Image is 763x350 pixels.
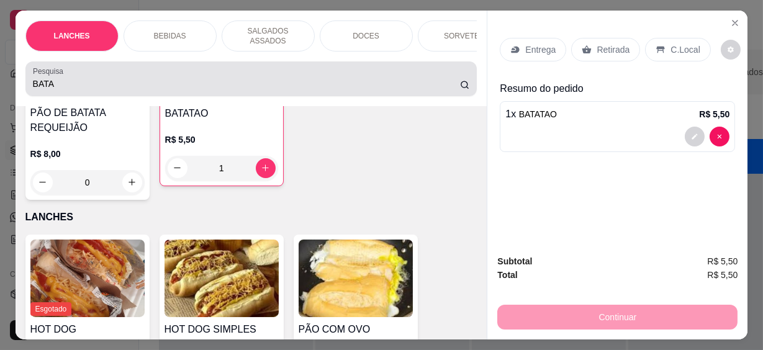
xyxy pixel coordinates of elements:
p: 1 x [505,107,557,122]
label: Pesquisa [33,66,68,76]
p: LANCHES [25,210,477,225]
h4: BATATAO [165,106,278,121]
img: product-image [299,240,413,317]
button: decrease-product-quantity [33,173,53,192]
p: DOCES [353,31,379,41]
button: increase-product-quantity [122,173,142,192]
p: R$ 8,00 [30,148,145,160]
span: R$ 5,50 [707,268,738,282]
input: Pesquisa [33,78,460,90]
h4: PÃO COM OVO [299,322,413,337]
strong: Total [497,270,517,280]
button: decrease-product-quantity [710,127,729,146]
p: Entrega [525,43,556,56]
strong: Subtotal [497,256,532,266]
h4: HOT DOG [30,322,145,337]
h4: PÃO DE BATATA REQUEIJÃO [30,105,145,135]
button: Close [725,13,745,33]
p: C.Local [670,43,700,56]
p: Retirada [597,43,630,56]
h4: HOT DOG SIMPLES [165,322,279,337]
img: product-image [30,240,145,317]
button: decrease-product-quantity [685,127,705,146]
p: R$ 5,50 [699,108,729,120]
img: product-image [165,240,279,317]
p: BEBIDAS [154,31,186,41]
p: R$ 5,50 [165,133,278,146]
p: SALGADOS ASSADOS [232,26,304,46]
span: BATATAO [519,109,557,119]
span: R$ 5,50 [707,254,738,268]
button: decrease-product-quantity [168,158,187,178]
span: Esgotado [30,302,72,316]
button: increase-product-quantity [256,158,276,178]
p: LANCHES [54,31,90,41]
button: decrease-product-quantity [721,40,741,60]
p: Resumo do pedido [500,81,735,96]
p: SORVETES [444,31,484,41]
